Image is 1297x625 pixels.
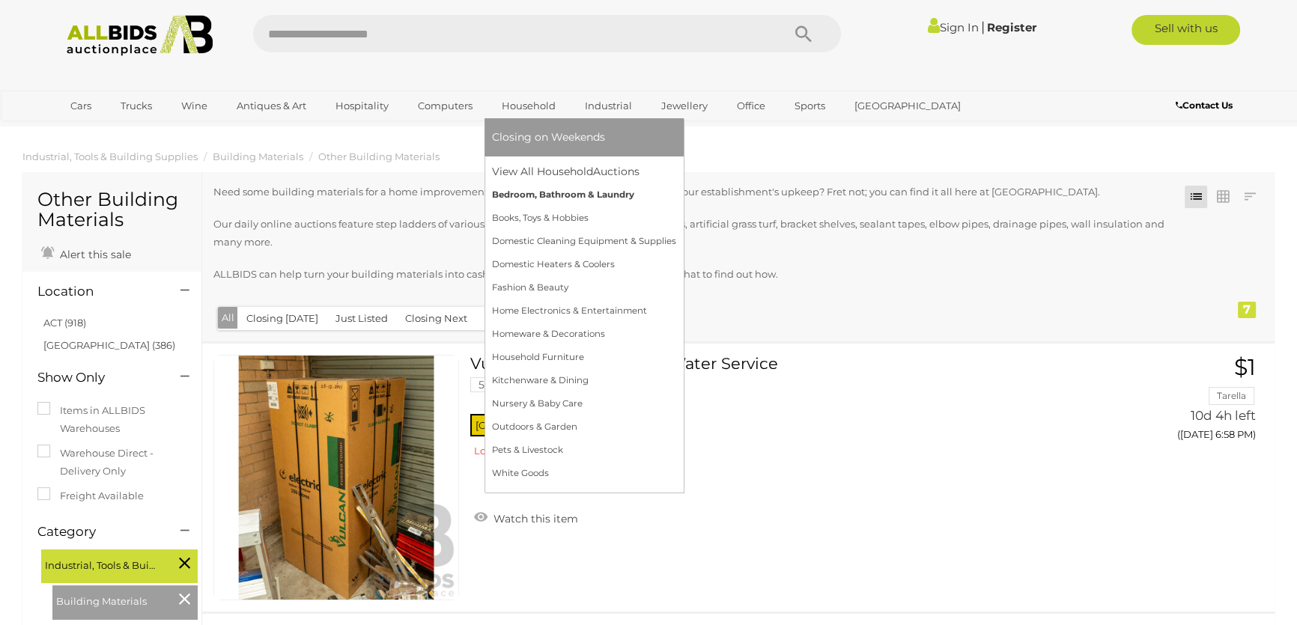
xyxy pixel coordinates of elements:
[785,94,835,118] a: Sports
[22,150,198,162] a: Industrial, Tools & Building Supplies
[470,506,582,528] a: Watch this item
[928,20,979,34] a: Sign In
[1176,97,1236,114] a: Contact Us
[213,266,1164,283] p: ALLBIDS can help turn your building materials into cash. Contact us [DATE] via email, phone or ch...
[111,94,162,118] a: Trucks
[482,355,1084,469] a: Vulcan 250L Electric Hot Water Service 54196-101 [GEOGRAPHIC_DATA] Cessnock Local Pickup or Buyer...
[1176,100,1233,111] b: Contact Us
[1132,15,1240,45] a: Sell with us
[981,19,985,35] span: |
[651,94,717,118] a: Jewellery
[318,150,440,162] a: Other Building Materials
[58,15,221,56] img: Allbids.com.au
[326,94,398,118] a: Hospitality
[1234,353,1256,381] span: $1
[1238,302,1256,318] div: 7
[408,94,482,118] a: Computers
[492,94,565,118] a: Household
[476,307,526,330] button: Closed
[1107,355,1260,448] a: $1 Tarella 10d 4h left ([DATE] 6:58 PM)
[326,307,397,330] button: Just Listed
[56,589,168,610] span: Building Materials
[987,20,1036,34] a: Register
[727,94,775,118] a: Office
[213,216,1164,251] p: Our daily online auctions feature step ladders of various lengths, acoustic foam tiles, nylon cab...
[227,94,316,118] a: Antiques & Art
[56,248,131,261] span: Alert this sale
[43,317,86,329] a: ACT (918)
[575,94,642,118] a: Industrial
[37,284,158,299] h4: Location
[61,94,101,118] a: Cars
[213,183,1164,201] p: Need some building materials for a home improvement project? Or perhaps some supplies for your es...
[37,242,135,264] a: Alert this sale
[237,307,327,330] button: Closing [DATE]
[766,15,841,52] button: Search
[45,553,157,574] span: Industrial, Tools & Building Supplies
[37,525,158,539] h4: Category
[37,371,158,385] h4: Show Only
[37,189,186,231] h1: Other Building Materials
[37,402,186,437] label: Items in ALLBIDS Warehouses
[37,487,144,504] label: Freight Available
[171,94,217,118] a: Wine
[490,512,578,525] span: Watch this item
[37,445,186,480] label: Warehouse Direct - Delivery Only
[43,339,175,351] a: [GEOGRAPHIC_DATA] (386)
[396,307,476,330] button: Closing Next
[845,94,971,118] a: [GEOGRAPHIC_DATA]
[213,150,303,162] a: Building Materials
[218,307,238,329] button: All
